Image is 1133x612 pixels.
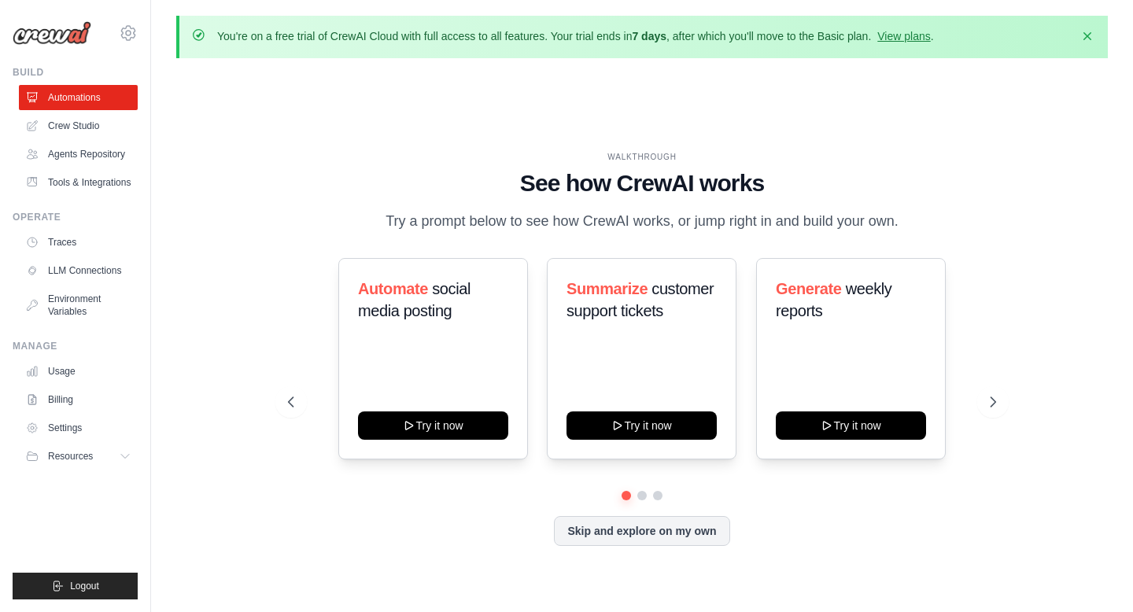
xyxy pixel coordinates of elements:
[566,280,648,297] span: Summarize
[358,411,508,440] button: Try it now
[19,258,138,283] a: LLM Connections
[19,230,138,255] a: Traces
[48,450,93,463] span: Resources
[13,211,138,223] div: Operate
[13,21,91,45] img: Logo
[776,280,842,297] span: Generate
[378,210,906,233] p: Try a prompt below to see how CrewAI works, or jump right in and build your own.
[554,516,729,546] button: Skip and explore on my own
[70,580,99,592] span: Logout
[566,411,717,440] button: Try it now
[19,142,138,167] a: Agents Repository
[19,359,138,384] a: Usage
[19,415,138,441] a: Settings
[13,340,138,352] div: Manage
[632,30,666,42] strong: 7 days
[19,444,138,469] button: Resources
[19,85,138,110] a: Automations
[217,28,934,44] p: You're on a free trial of CrewAI Cloud with full access to all features. Your trial ends in , aft...
[776,411,926,440] button: Try it now
[288,169,995,197] h1: See how CrewAI works
[19,387,138,412] a: Billing
[13,573,138,599] button: Logout
[358,280,428,297] span: Automate
[19,170,138,195] a: Tools & Integrations
[13,66,138,79] div: Build
[877,30,930,42] a: View plans
[288,151,995,163] div: WALKTHROUGH
[776,280,891,319] span: weekly reports
[19,286,138,324] a: Environment Variables
[19,113,138,138] a: Crew Studio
